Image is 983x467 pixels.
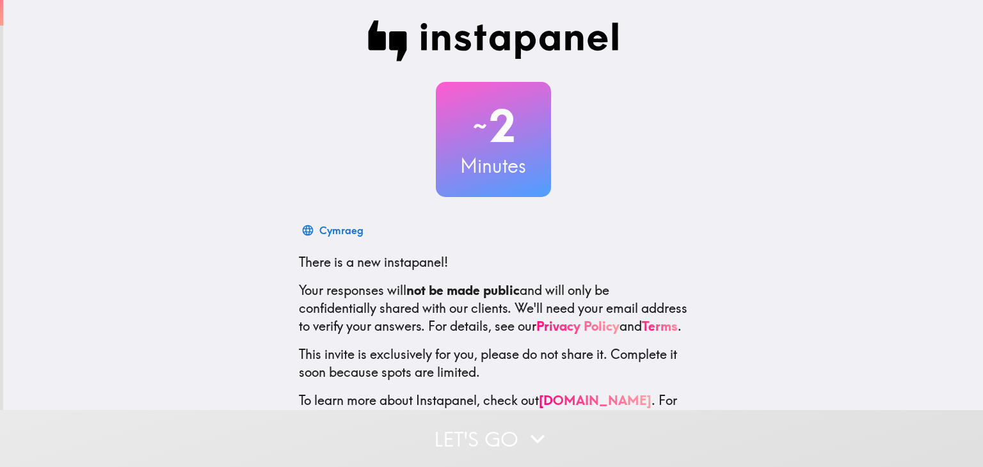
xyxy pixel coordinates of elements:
[436,100,551,152] h2: 2
[299,345,688,381] p: This invite is exclusively for you, please do not share it. Complete it soon because spots are li...
[536,318,619,334] a: Privacy Policy
[299,254,448,270] span: There is a new instapanel!
[436,152,551,179] h3: Minutes
[539,392,651,408] a: [DOMAIN_NAME]
[319,221,364,239] div: Cymraeg
[642,318,678,334] a: Terms
[406,282,520,298] b: not be made public
[471,107,489,145] span: ~
[299,281,688,335] p: Your responses will and will only be confidentially shared with our clients. We'll need your emai...
[368,20,619,61] img: Instapanel
[299,218,369,243] button: Cymraeg
[299,392,688,445] p: To learn more about Instapanel, check out . For questions or help, email us at .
